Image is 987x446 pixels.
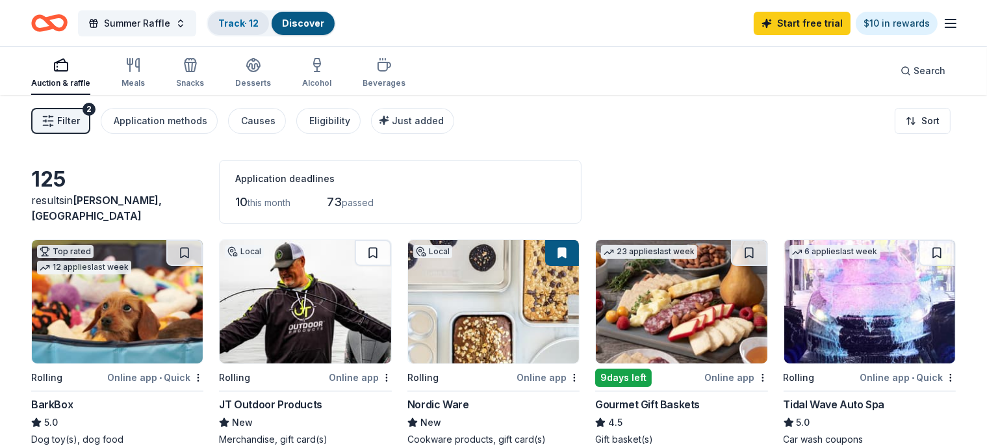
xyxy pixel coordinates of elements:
button: Alcohol [302,52,331,95]
div: Nordic Ware [407,397,469,412]
div: 125 [31,166,203,192]
button: Application methods [101,108,218,134]
div: Local [225,245,264,258]
a: Home [31,8,68,38]
div: Online app [705,369,768,386]
button: Track· 12Discover [207,10,336,36]
div: Desserts [235,78,271,88]
span: 73 [327,195,342,209]
button: Filter2 [31,108,90,134]
div: Cookware products, gift card(s) [407,433,580,446]
span: Summer Raffle [104,16,170,31]
div: Car wash coupons [784,433,956,446]
div: Online app Quick [860,369,956,386]
span: Filter [57,113,80,129]
div: JT Outdoor Products [219,397,322,412]
span: this month [248,197,290,208]
button: Causes [228,108,286,134]
div: 23 applies last week [601,245,697,259]
button: Meals [122,52,145,95]
div: 9 days left [595,369,652,387]
span: Sort [921,113,940,129]
div: Causes [241,113,276,129]
img: Image for Tidal Wave Auto Spa [784,240,955,363]
div: Online app [517,369,580,386]
div: results [31,192,203,224]
div: Local [413,245,452,258]
span: 5.0 [797,415,810,430]
button: Summer Raffle [78,10,196,36]
a: Image for BarkBoxTop rated12 applieslast weekRollingOnline app•QuickBarkBox5.0Dog toy(s), dog food [31,239,203,446]
span: Search [914,63,945,79]
span: • [912,373,914,383]
div: Merchandise, gift card(s) [219,433,391,446]
a: Discover [282,18,324,29]
button: Eligibility [296,108,361,134]
div: 6 applies last week [789,245,880,259]
img: Image for JT Outdoor Products [220,240,391,363]
a: Image for Nordic WareLocalRollingOnline appNordic WareNewCookware products, gift card(s) [407,239,580,446]
img: Image for Gourmet Gift Baskets [596,240,767,363]
span: Just added [392,115,444,126]
span: 5.0 [44,415,58,430]
div: Eligibility [309,113,350,129]
div: Gourmet Gift Baskets [595,397,700,412]
span: New [420,415,441,430]
span: • [159,373,162,383]
div: Meals [122,78,145,88]
div: Alcohol [302,78,331,88]
a: Track· 12 [218,18,259,29]
div: 2 [83,103,96,116]
div: Rolling [407,370,439,386]
a: $10 in rewards [856,12,938,35]
div: Rolling [784,370,815,386]
span: in [31,194,162,222]
img: Image for BarkBox [32,240,203,363]
div: Rolling [31,370,62,386]
a: Image for Tidal Wave Auto Spa6 applieslast weekRollingOnline app•QuickTidal Wave Auto Spa5.0Car w... [784,239,956,446]
div: Application methods [114,113,207,129]
div: Rolling [219,370,250,386]
div: Beverages [363,78,405,88]
div: Online app [329,369,392,386]
span: 4.5 [608,415,622,430]
div: Snacks [176,78,204,88]
div: Application deadlines [235,171,565,187]
div: 12 applies last week [37,261,131,274]
div: Online app Quick [107,369,203,386]
div: Gift basket(s) [595,433,767,446]
span: New [232,415,253,430]
a: Image for JT Outdoor ProductsLocalRollingOnline appJT Outdoor ProductsNewMerchandise, gift card(s) [219,239,391,446]
button: Search [890,58,956,84]
button: Sort [895,108,951,134]
button: Beverages [363,52,405,95]
div: Auction & raffle [31,78,90,88]
span: 10 [235,195,248,209]
a: Image for Gourmet Gift Baskets23 applieslast week9days leftOnline appGourmet Gift Baskets4.5Gift ... [595,239,767,446]
img: Image for Nordic Ware [408,240,579,363]
button: Auction & raffle [31,52,90,95]
button: Just added [371,108,454,134]
button: Snacks [176,52,204,95]
a: Start free trial [754,12,851,35]
span: passed [342,197,374,208]
span: [PERSON_NAME], [GEOGRAPHIC_DATA] [31,194,162,222]
div: Tidal Wave Auto Spa [784,397,884,412]
button: Desserts [235,52,271,95]
div: Dog toy(s), dog food [31,433,203,446]
div: BarkBox [31,397,73,412]
div: Top rated [37,245,94,258]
